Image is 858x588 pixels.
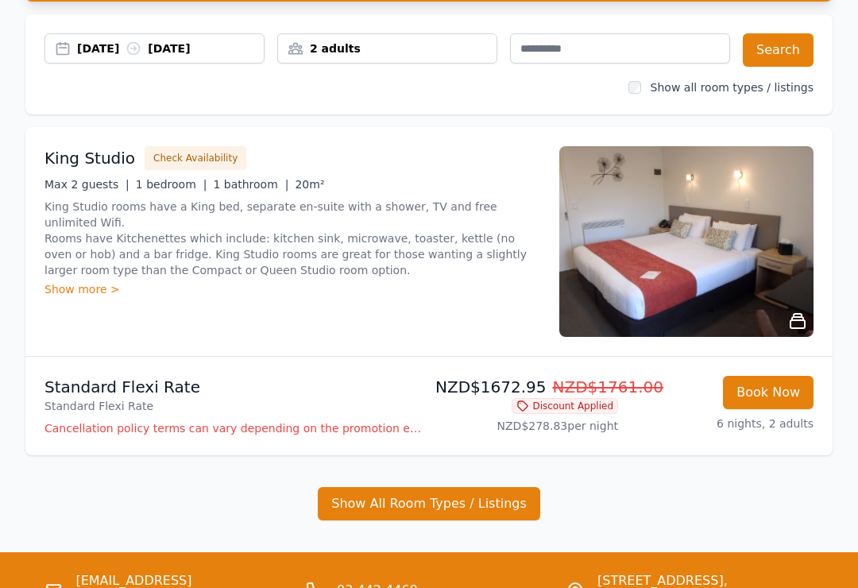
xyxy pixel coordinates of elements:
p: 6 nights, 2 adults [631,416,814,431]
p: NZD$278.83 per night [435,418,618,434]
p: King Studio rooms have a King bed, separate en-suite with a shower, TV and free unlimited Wifi. R... [44,199,540,278]
h3: King Studio [44,147,135,169]
span: Max 2 guests | [44,178,129,191]
label: Show all room types / listings [651,81,814,94]
div: Show more > [44,281,540,297]
button: Book Now [723,376,814,409]
span: 20m² [295,178,324,191]
span: Discount Applied [512,398,618,414]
div: 2 adults [278,41,497,56]
span: 1 bathroom | [213,178,288,191]
button: Search [743,33,814,67]
p: Cancellation policy terms can vary depending on the promotion employed and the time of stay of th... [44,420,423,436]
p: NZD$1672.95 [435,376,618,398]
p: Standard Flexi Rate [44,376,423,398]
p: Standard Flexi Rate [44,398,423,414]
button: Show All Room Types / Listings [318,487,540,520]
span: 1 bedroom | [136,178,207,191]
span: NZD$1761.00 [553,377,664,397]
button: Check Availability [145,146,246,170]
div: [DATE] [DATE] [77,41,264,56]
